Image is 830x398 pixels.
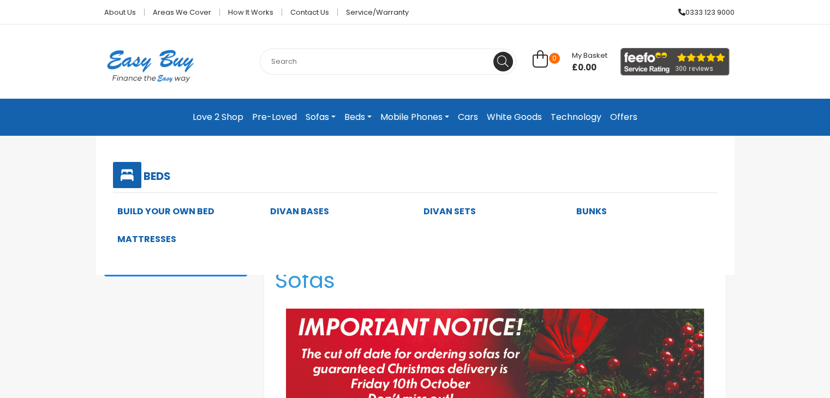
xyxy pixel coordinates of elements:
a: White Goods [482,107,546,127]
a: Pre-Loved [248,107,301,127]
a: 0333 123 9000 [670,9,735,16]
h5: Beds [144,170,171,183]
a: Cars [453,107,482,127]
a: Mattresses [117,233,176,245]
img: Easy Buy [96,35,205,97]
a: Bunks [576,205,607,218]
a: Sofas [301,107,340,127]
a: Contact Us [282,9,338,16]
a: Mobile Phones [376,107,453,127]
div: Sofas [8,136,822,275]
a: Build Your Own Bed [117,205,214,218]
h1: Special Order Sofas [275,241,487,293]
span: £0.00 [572,62,607,73]
a: Love 2 Shop [188,107,248,127]
a: Technology [546,107,606,127]
a: Beds [113,171,171,183]
span: My Basket [572,50,607,61]
a: Service/Warranty [338,9,409,16]
a: Divan Sets [423,205,476,218]
a: Beds [340,107,376,127]
input: Search [260,49,516,75]
a: Offers [606,107,642,127]
a: How it works [220,9,282,16]
a: About Us [96,9,145,16]
img: feefo_logo [620,48,730,76]
a: Areas we cover [145,9,220,16]
span: 0 [549,53,560,64]
a: 0 My Basket £0.00 [533,56,607,69]
a: Divan Bases [270,205,329,218]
